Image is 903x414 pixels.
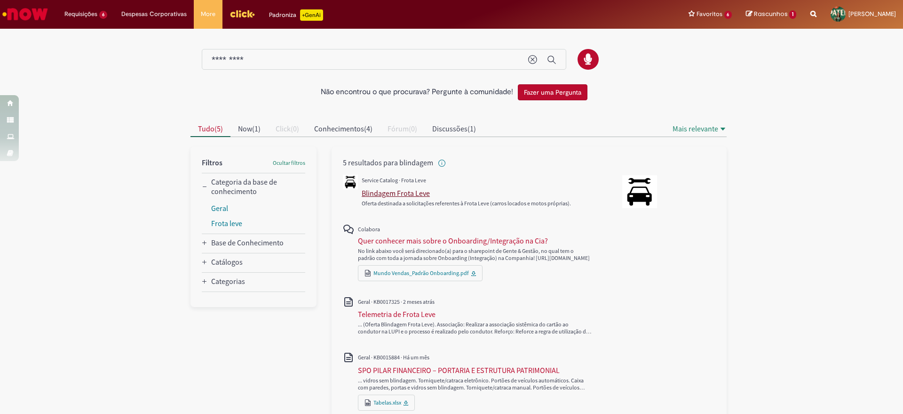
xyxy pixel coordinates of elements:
[201,9,215,19] span: More
[754,9,788,18] span: Rascunhos
[121,9,187,19] span: Despesas Corporativas
[300,9,323,21] p: +GenAi
[321,88,513,97] h2: Não encontrou o que procurava? Pergunte à comunidade!
[697,9,722,19] span: Favoritos
[518,84,587,100] button: Fazer uma Pergunta
[724,11,732,19] span: 6
[99,11,107,19] span: 6
[269,9,323,21] div: Padroniza
[64,9,97,19] span: Requisições
[789,10,796,19] span: 1
[1,5,49,24] img: ServiceNow
[230,7,255,21] img: click_logo_yellow_360x200.png
[746,10,796,19] a: Rascunhos
[848,10,896,18] span: [PERSON_NAME]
